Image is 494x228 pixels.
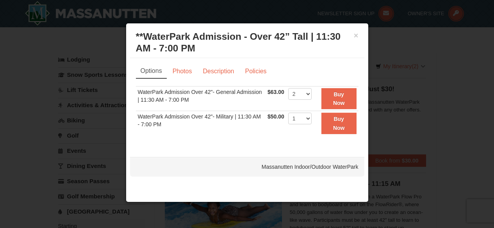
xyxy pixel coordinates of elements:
button: Buy Now [321,88,357,110]
button: × [354,32,358,39]
a: Photos [168,64,197,79]
span: $63.00 [268,89,284,95]
strong: Buy Now [333,91,345,106]
a: Options [136,64,167,79]
h3: **WaterPark Admission - Over 42” Tall | 11:30 AM - 7:00 PM [136,31,358,54]
a: Description [198,64,239,79]
td: WaterPark Admission Over 42"- General Admission | 11:30 AM - 7:00 PM [136,86,266,111]
a: Policies [240,64,271,79]
button: Buy Now [321,113,357,134]
strong: Buy Now [333,116,345,131]
span: $50.00 [268,113,284,120]
td: WaterPark Admission Over 42"- Military | 11:30 AM - 7:00 PM [136,111,266,136]
div: Massanutten Indoor/Outdoor WaterPark [130,157,364,177]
